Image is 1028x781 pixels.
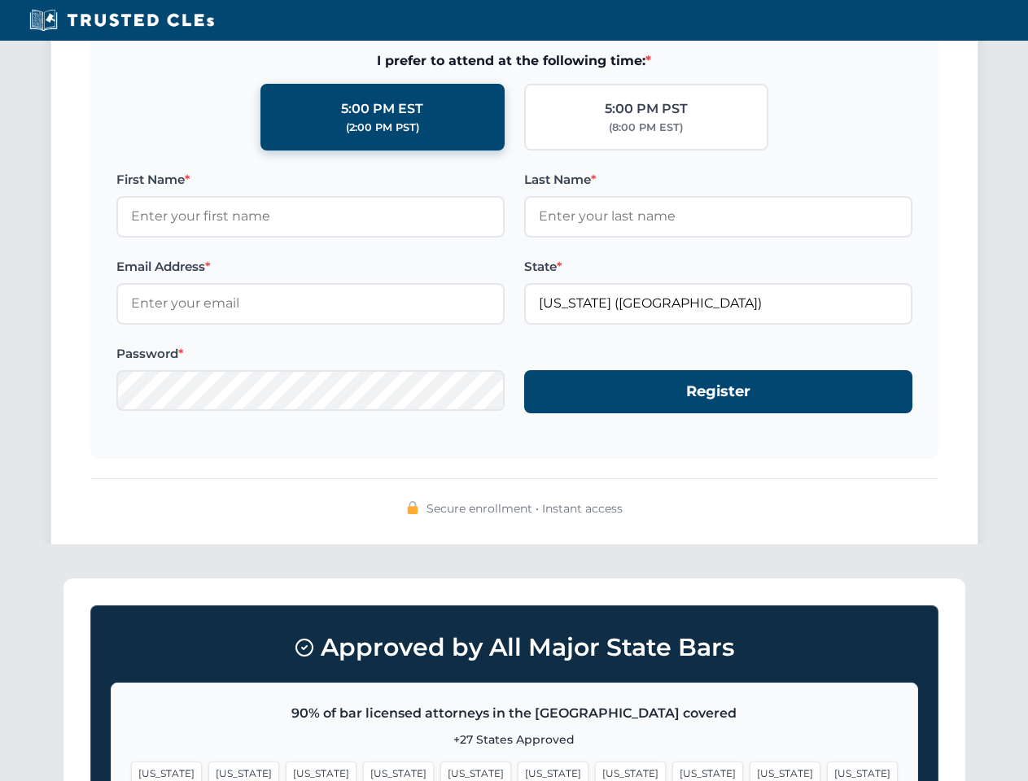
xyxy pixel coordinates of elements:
[116,196,505,237] input: Enter your first name
[609,120,683,136] div: (8:00 PM EST)
[116,50,912,72] span: I prefer to attend at the following time:
[116,170,505,190] label: First Name
[406,501,419,514] img: 🔒
[341,98,423,120] div: 5:00 PM EST
[131,703,898,724] p: 90% of bar licensed attorneys in the [GEOGRAPHIC_DATA] covered
[524,196,912,237] input: Enter your last name
[131,731,898,748] p: +27 States Approved
[524,170,912,190] label: Last Name
[605,98,688,120] div: 5:00 PM PST
[346,120,419,136] div: (2:00 PM PST)
[524,257,912,277] label: State
[24,8,219,33] img: Trusted CLEs
[116,257,505,277] label: Email Address
[111,626,918,670] h3: Approved by All Major State Bars
[427,500,623,517] span: Secure enrollment • Instant access
[116,283,505,324] input: Enter your email
[116,344,505,364] label: Password
[524,370,912,413] button: Register
[524,283,912,324] input: Florida (FL)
